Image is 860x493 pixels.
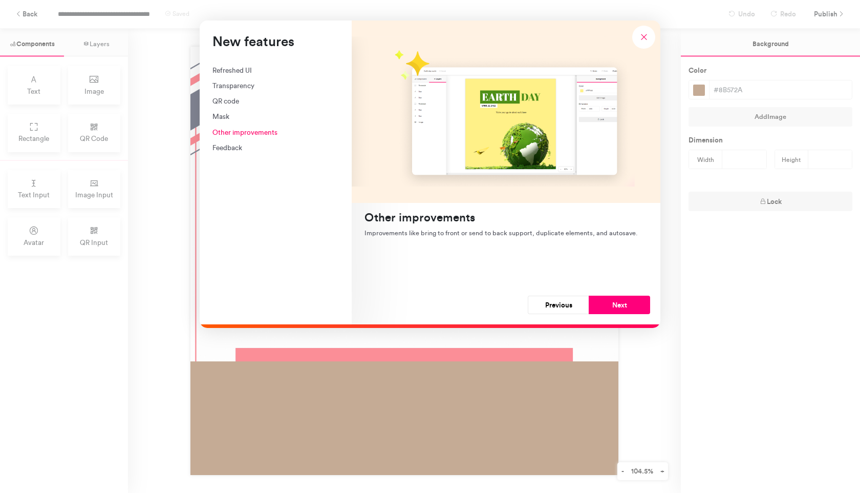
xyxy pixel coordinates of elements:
[212,33,339,50] h3: New features
[528,296,589,314] button: Previous
[212,111,339,121] div: Mask
[364,228,648,238] p: Improvements like bring to front or send to back support, duplicate elements, and autosave.
[528,296,650,314] div: Navigation button
[200,20,660,328] div: New features
[212,127,339,137] div: Other improvements
[589,296,650,314] button: Next
[212,65,339,75] div: Refreshed UI
[212,96,339,106] div: QR code
[364,211,648,224] h4: Other improvements
[212,80,339,91] div: Transparency
[212,142,339,153] div: Feedback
